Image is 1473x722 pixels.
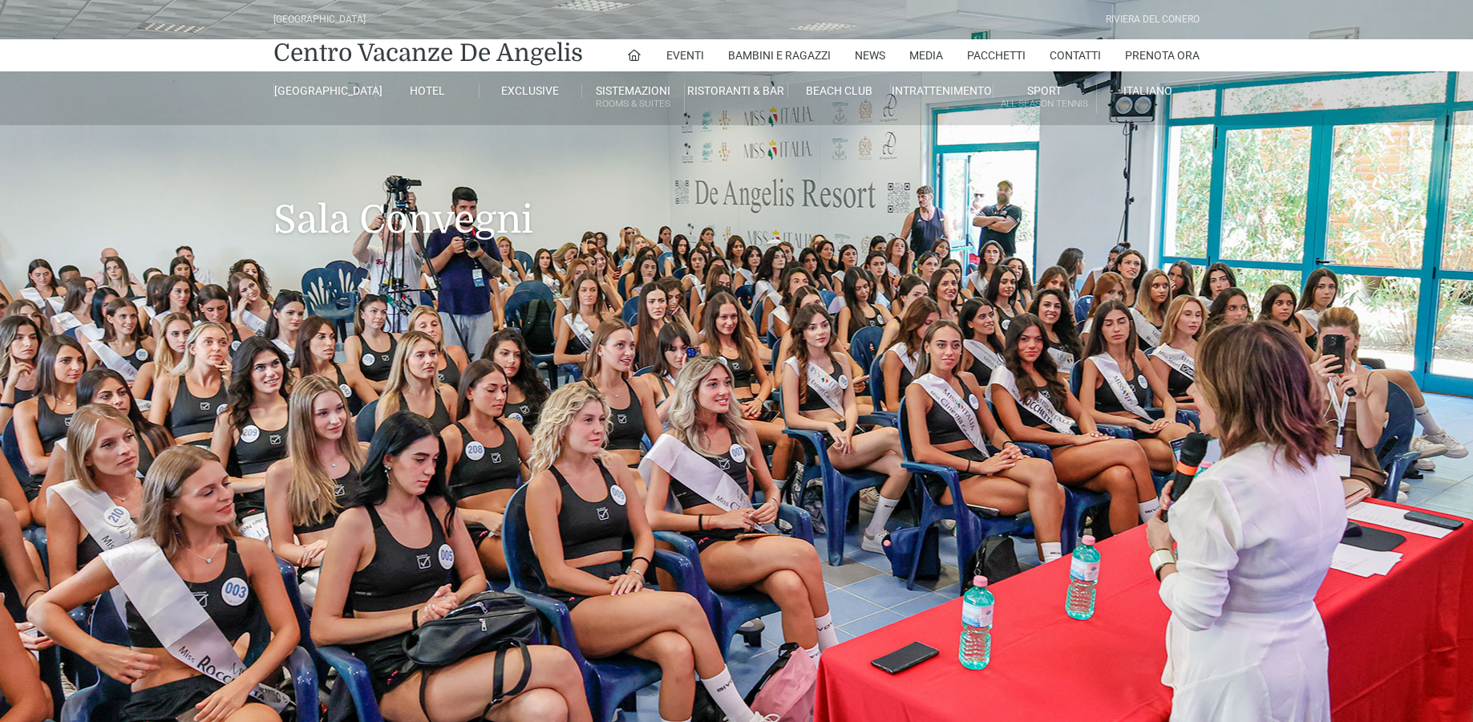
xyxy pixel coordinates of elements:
[273,125,1200,266] h1: Sala Convegni
[1097,83,1200,98] a: Italiano
[1050,39,1101,71] a: Contatti
[376,83,479,98] a: Hotel
[993,96,1095,112] small: All Season Tennis
[480,83,582,98] a: Exclusive
[273,12,366,27] div: [GEOGRAPHIC_DATA]
[1125,39,1200,71] a: Prenota Ora
[788,83,891,98] a: Beach Club
[1106,12,1200,27] div: Riviera Del Conero
[728,39,831,71] a: Bambini e Ragazzi
[993,83,1096,113] a: SportAll Season Tennis
[582,96,684,112] small: Rooms & Suites
[685,83,787,98] a: Ristoranti & Bar
[273,83,376,98] a: [GEOGRAPHIC_DATA]
[855,39,885,71] a: News
[582,83,685,113] a: SistemazioniRooms & Suites
[891,83,993,98] a: Intrattenimento
[666,39,704,71] a: Eventi
[967,39,1026,71] a: Pacchetti
[1123,84,1172,97] span: Italiano
[273,37,583,69] a: Centro Vacanze De Angelis
[909,39,943,71] a: Media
